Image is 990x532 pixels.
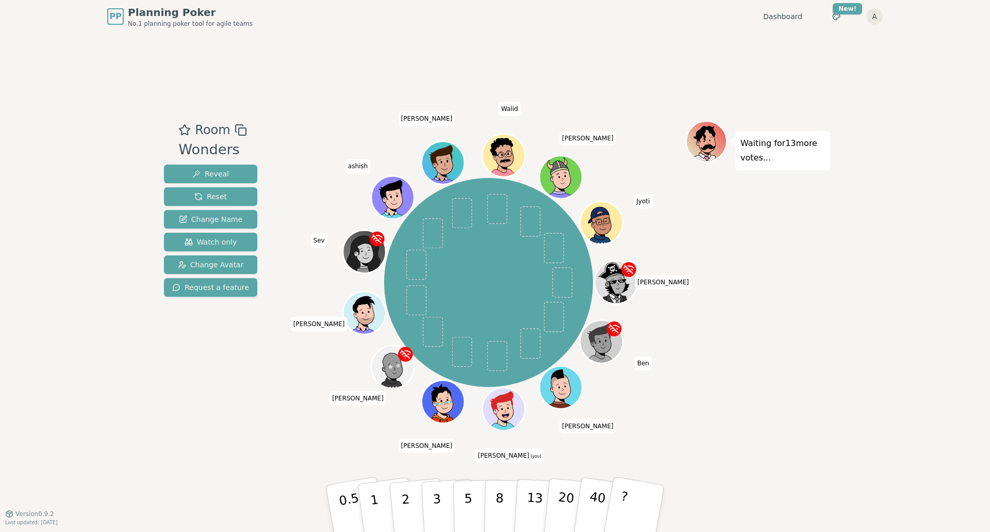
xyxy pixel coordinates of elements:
[291,317,348,332] span: Click to change your name
[194,191,227,202] span: Reset
[185,237,237,247] span: Watch only
[635,357,652,371] span: Click to change your name
[164,278,257,297] button: Request a feature
[475,449,544,463] span: Click to change your name
[529,455,541,459] span: (you)
[634,194,652,208] span: Click to change your name
[179,214,242,224] span: Change Name
[192,169,229,179] span: Reveal
[164,165,257,183] button: Reveal
[559,419,616,433] span: Click to change your name
[178,260,244,270] span: Change Avatar
[311,233,327,248] span: Click to change your name
[164,233,257,251] button: Watch only
[5,520,58,525] span: Last updated: [DATE]
[833,3,862,14] div: New!
[107,5,253,28] a: PPPlanning PokerNo.1 planning poker tool for agile teams
[559,132,616,146] span: Click to change your name
[195,121,230,139] span: Room
[399,112,455,126] span: Click to change your name
[128,5,253,20] span: Planning Poker
[763,11,802,22] a: Dashboard
[499,102,521,116] span: Click to change your name
[827,7,846,26] button: New!
[866,8,883,25] button: A
[345,159,370,174] span: Click to change your name
[164,255,257,274] button: Change Avatar
[329,391,386,406] span: Click to change your name
[5,510,54,518] button: Version0.9.2
[172,282,249,293] span: Request a feature
[635,275,691,289] span: Click to change your name
[178,121,191,139] button: Add as favourite
[740,136,825,165] p: Waiting for 13 more votes...
[484,389,524,429] button: Click to change your avatar
[15,510,54,518] span: Version 0.9.2
[164,187,257,206] button: Reset
[178,139,246,160] div: Wonders
[164,210,257,229] button: Change Name
[399,439,455,453] span: Click to change your name
[128,20,253,28] span: No.1 planning poker tool for agile teams
[109,10,121,23] span: PP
